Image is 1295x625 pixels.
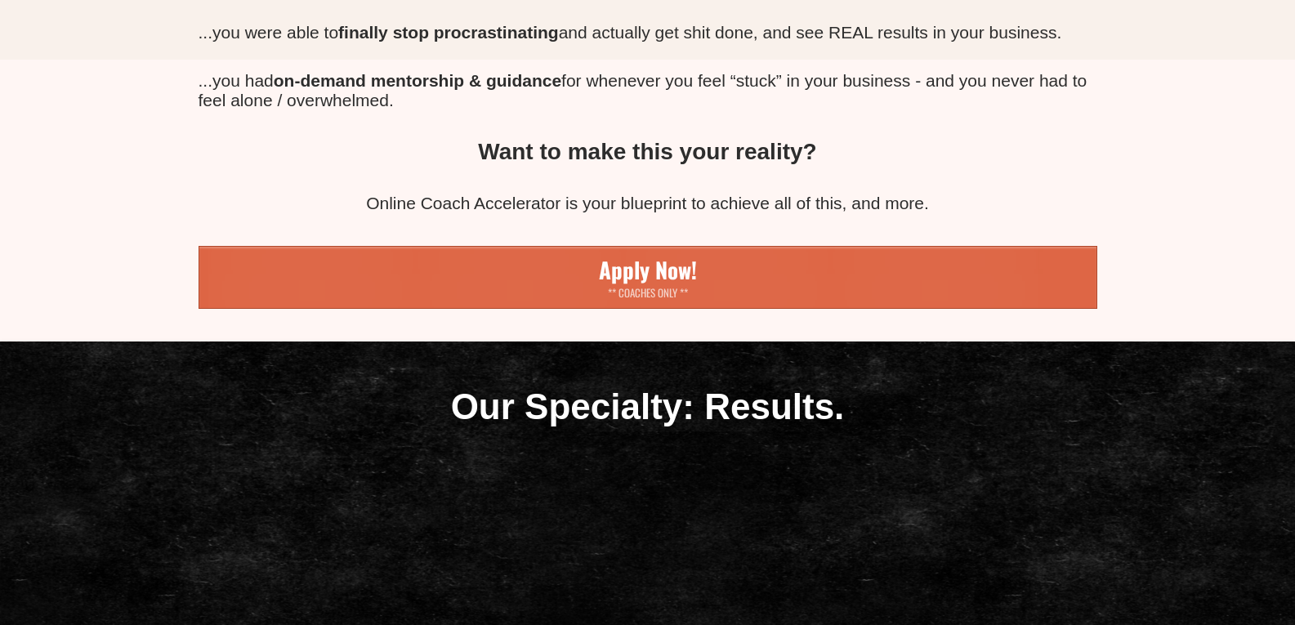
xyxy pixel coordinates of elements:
[274,71,561,90] b: on-demand mentorship & guidance
[199,23,1097,42] div: ...you were able to and actually get shit done, and see REAL results in your business.
[199,194,1097,213] div: Online Coach Accelerator is your blueprint to achieve all of this, and more.
[478,139,816,164] b: Want to make this your reality?
[199,246,1097,309] a: Apply Now! ** COACHES ONLY **
[591,253,705,286] span: Apply Now!
[199,71,1097,110] div: ...you had for whenever you feel “stuck” in your business - and you never had to feel alone / ove...
[451,386,845,426] b: Our Specialty: Results.
[338,23,559,42] b: finally stop procrastinating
